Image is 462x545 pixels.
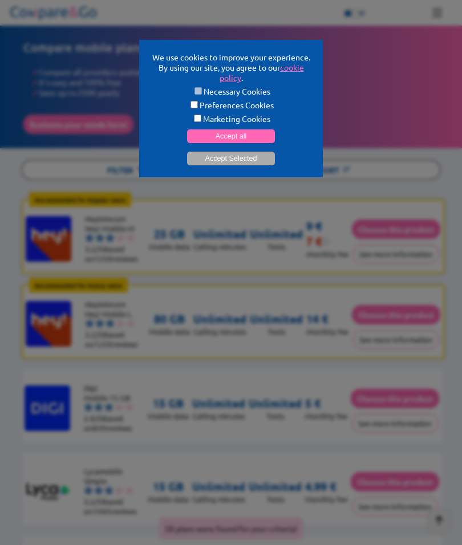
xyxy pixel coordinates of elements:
a: cookie policy [220,62,304,83]
input: Preferences Cookies [191,101,198,108]
label: Marketing Cookies [151,113,311,124]
label: Necessary Cookies [151,86,311,96]
input: Necessary Cookies [194,87,202,95]
label: Preferences Cookies [151,99,311,110]
p: We use cookies to improve your experience. By using our site, you agree to our . [151,52,311,83]
button: Accept Selected [187,152,275,165]
button: Accept all [187,129,275,143]
input: Marketing Cookies [194,115,201,122]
